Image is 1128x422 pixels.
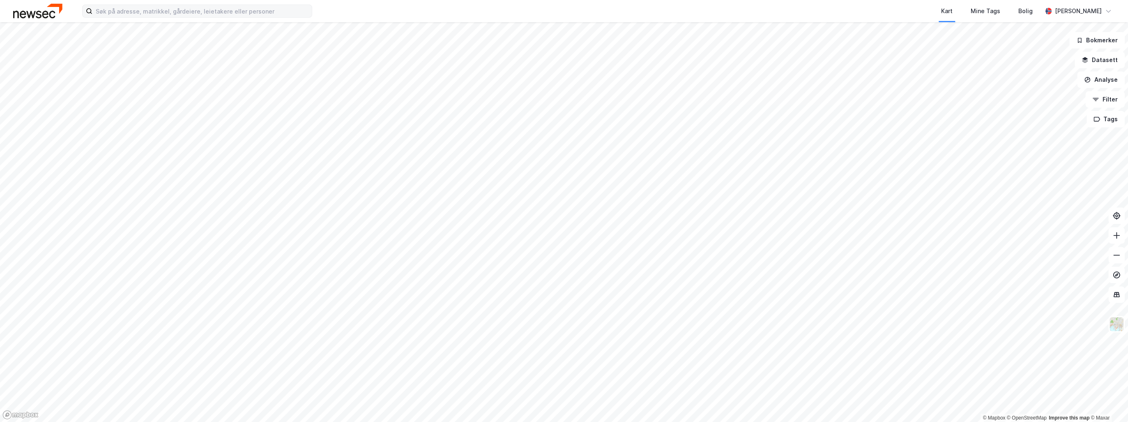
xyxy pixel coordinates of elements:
[1087,383,1128,422] iframe: Chat Widget
[92,5,312,17] input: Søk på adresse, matrikkel, gårdeiere, leietakere eller personer
[941,6,953,16] div: Kart
[1087,383,1128,422] div: Kontrollprogram for chat
[1018,6,1033,16] div: Bolig
[971,6,1000,16] div: Mine Tags
[13,4,62,18] img: newsec-logo.f6e21ccffca1b3a03d2d.png
[1055,6,1102,16] div: [PERSON_NAME]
